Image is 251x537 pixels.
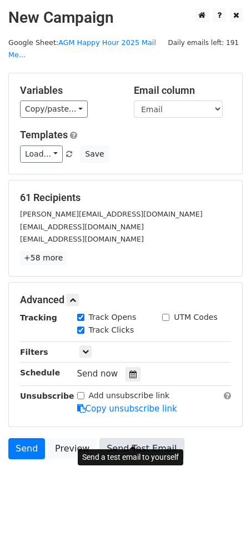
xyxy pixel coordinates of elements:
[20,392,74,400] strong: Unsubscribe
[80,145,109,163] button: Save
[20,192,231,204] h5: 61 Recipients
[174,312,217,323] label: UTM Codes
[20,348,48,357] strong: Filters
[77,404,177,414] a: Copy unsubscribe link
[77,369,118,379] span: Send now
[89,390,170,402] label: Add unsubscribe link
[164,37,243,49] span: Daily emails left: 191
[8,38,156,59] small: Google Sheet:
[20,84,117,97] h5: Variables
[99,438,184,459] a: Send Test Email
[164,38,243,47] a: Daily emails left: 191
[8,8,243,27] h2: New Campaign
[20,145,63,163] a: Load...
[195,484,251,537] iframe: Chat Widget
[89,324,134,336] label: Track Clicks
[8,38,156,59] a: AGM Happy Hour 2025 Mail Me...
[134,84,231,97] h5: Email column
[20,313,57,322] strong: Tracking
[8,438,45,459] a: Send
[78,449,183,465] div: Send a test email to yourself
[89,312,137,323] label: Track Opens
[20,210,203,218] small: [PERSON_NAME][EMAIL_ADDRESS][DOMAIN_NAME]
[48,438,97,459] a: Preview
[20,294,231,306] h5: Advanced
[20,129,68,140] a: Templates
[20,368,60,377] strong: Schedule
[20,223,144,231] small: [EMAIL_ADDRESS][DOMAIN_NAME]
[20,101,88,118] a: Copy/paste...
[20,251,67,265] a: +58 more
[20,235,144,243] small: [EMAIL_ADDRESS][DOMAIN_NAME]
